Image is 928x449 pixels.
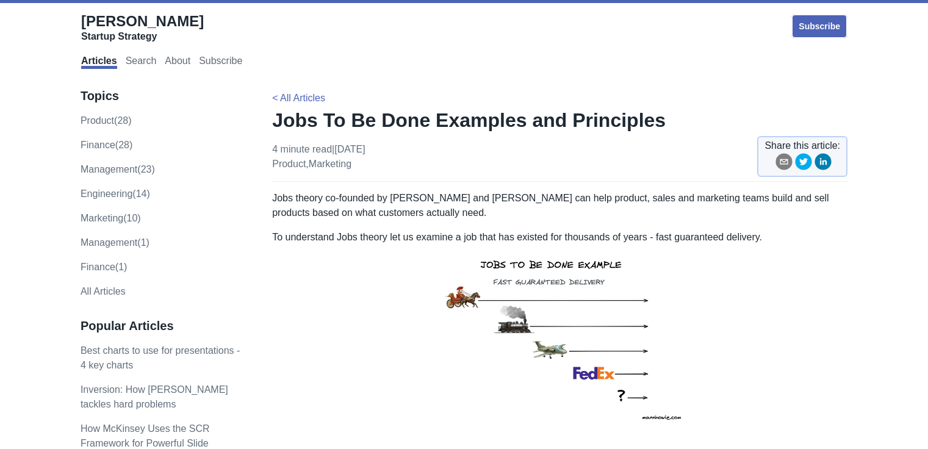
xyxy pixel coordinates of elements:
[309,159,351,169] a: marketing
[795,153,812,174] button: twitter
[81,318,246,334] h3: Popular Articles
[81,213,141,223] a: marketing(10)
[165,56,190,69] a: About
[791,14,847,38] a: Subscribe
[81,115,132,126] a: product(28)
[81,140,132,150] a: finance(28)
[815,153,832,174] button: linkedin
[272,142,365,171] p: 4 minute read | [DATE] ,
[81,56,117,69] a: Articles
[81,384,228,409] a: Inversion: How [PERSON_NAME] tackles hard problems
[272,191,847,220] p: Jobs theory co-founded by [PERSON_NAME] and [PERSON_NAME] can help product, sales and marketing t...
[81,31,204,43] div: Startup Strategy
[81,164,155,174] a: management(23)
[272,93,325,103] a: < All Articles
[272,108,847,132] h1: Jobs To Be Done Examples and Principles
[272,159,306,169] a: product
[272,230,847,434] p: To understand Jobs theory let us examine a job that has existed for thousands of years - fast gua...
[81,88,246,104] h3: Topics
[81,12,204,43] a: [PERSON_NAME]Startup Strategy
[81,237,149,248] a: Management(1)
[81,262,127,272] a: Finance(1)
[775,153,793,174] button: email
[81,13,204,29] span: [PERSON_NAME]
[126,56,157,69] a: Search
[81,345,240,370] a: Best charts to use for presentations - 4 key charts
[81,189,150,199] a: engineering(14)
[416,245,703,434] img: jtbd example
[199,56,242,69] a: Subscribe
[81,286,126,296] a: All Articles
[764,138,840,153] span: Share this article:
